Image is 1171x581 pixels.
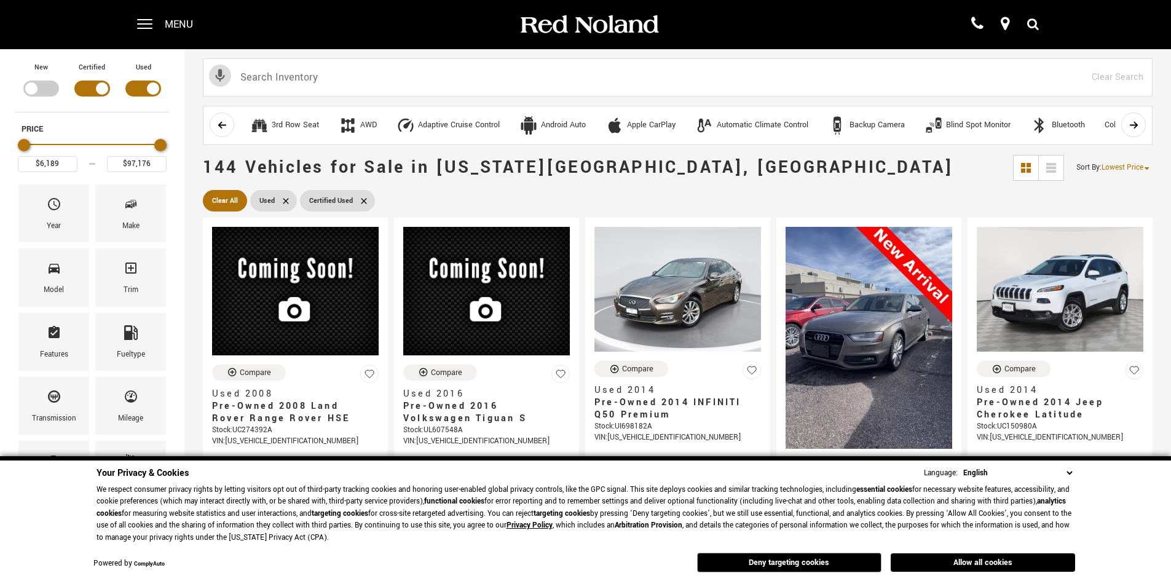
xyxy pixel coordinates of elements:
[124,322,138,348] span: Fueltype
[95,248,166,306] div: TrimTrim
[507,520,553,531] a: Privacy Policy
[117,348,145,362] div: Fueltype
[431,367,462,378] div: Compare
[212,425,379,436] div: Stock : UC274392A
[18,135,167,172] div: Price
[828,116,846,135] div: Backup Camera
[946,120,1011,131] div: Blind Spot Monitor
[18,377,89,435] div: TransmissionTransmission
[403,400,561,425] span: Pre-Owned 2016 Volkswagen Tiguan S
[124,283,138,297] div: Trim
[1030,116,1049,135] div: Bluetooth
[977,384,1134,397] span: Used 2014
[79,61,105,74] label: Certified
[124,386,138,412] span: Mileage
[594,421,761,432] div: Stock : UI698182A
[18,248,89,306] div: ModelModel
[821,113,912,138] button: Backup CameraBackup Camera
[518,14,660,36] img: Red Noland Auto Group
[259,193,275,208] span: Used
[47,322,61,348] span: Features
[977,227,1143,352] img: 2014 Jeep Cherokee Latitude
[1102,162,1143,173] span: Lowest Price
[360,120,377,131] div: AWD
[594,432,761,443] div: VIN: [US_VEHICLE_IDENTIFICATION_NUMBER]
[850,120,905,131] div: Backup Camera
[924,469,958,477] div: Language:
[97,484,1075,544] p: We respect consumer privacy rights by letting visitors opt out of third-party tracking cookies an...
[22,124,163,135] h5: Price
[925,116,943,135] div: Blind Spot Monitor
[47,450,61,476] span: Engine
[250,116,269,135] div: 3rd Row Seat
[203,58,1153,97] input: Search Inventory
[594,361,668,377] button: Compare Vehicle
[212,388,379,425] a: Used 2008Pre-Owned 2008 Land Rover Range Rover HSE
[124,450,138,476] span: Color
[977,432,1143,443] div: VIN: [US_VEHICLE_IDENTIFICATION_NUMBER]
[1023,113,1092,138] button: BluetoothBluetooth
[212,400,369,425] span: Pre-Owned 2008 Land Rover Range Rover HSE
[1052,120,1085,131] div: Bluetooth
[688,113,815,138] button: Automatic Climate ControlAutomatic Climate Control
[1004,363,1036,374] div: Compare
[977,384,1143,421] a: Used 2014Pre-Owned 2014 Jeep Cherokee Latitude
[212,365,286,381] button: Compare Vehicle
[34,61,48,74] label: New
[541,120,586,131] div: Android Auto
[403,388,561,400] span: Used 2016
[203,156,953,180] span: 144 Vehicles for Sale in [US_STATE][GEOGRAPHIC_DATA], [GEOGRAPHIC_DATA]
[124,258,138,283] span: Trim
[717,120,808,131] div: Automatic Climate Control
[154,139,167,151] div: Maximum Price
[424,496,484,507] strong: functional cookies
[97,496,1066,519] strong: analytics cookies
[18,139,30,151] div: Minimum Price
[977,421,1143,432] div: Stock : UC150980A
[107,156,167,172] input: Maximum
[339,116,357,135] div: AWD
[47,219,61,233] div: Year
[309,193,353,208] span: Certified Used
[95,377,166,435] div: MileageMileage
[403,227,570,355] img: 2016 Volkswagen Tiguan S
[212,227,379,355] img: 2008 Land Rover Range Rover HSE
[856,484,912,495] strong: essential cookies
[47,194,61,219] span: Year
[615,520,682,531] strong: Arbitration Provision
[40,348,68,362] div: Features
[32,412,76,425] div: Transmission
[396,116,415,135] div: Adaptive Cruise Control
[513,113,593,138] button: Android AutoAndroid Auto
[390,113,507,138] button: Adaptive Cruise ControlAdaptive Cruise Control
[594,227,761,352] img: 2014 INFINITI Q50 Premium
[599,113,682,138] button: Apple CarPlayApple CarPlay
[605,116,624,135] div: Apple CarPlay
[403,425,570,436] div: Stock : UL607548A
[122,219,140,233] div: Make
[519,116,538,135] div: Android Auto
[403,436,570,447] div: VIN: [US_VEHICLE_IDENTIFICATION_NUMBER]
[332,113,384,138] button: AWDAWD
[18,156,77,172] input: Minimum
[594,384,761,421] a: Used 2014Pre-Owned 2014 INFINITI Q50 Premium
[95,184,166,242] div: MakeMake
[786,227,952,449] img: 2014 Audi A4 2.0T Premium Plus
[403,388,570,425] a: Used 2016Pre-Owned 2016 Volkswagen Tiguan S
[47,386,61,412] span: Transmission
[622,363,653,374] div: Compare
[960,467,1075,480] select: Language Select
[695,116,714,135] div: Automatic Climate Control
[15,61,169,112] div: Filter by Vehicle Type
[47,258,61,283] span: Model
[212,388,369,400] span: Used 2008
[977,397,1134,421] span: Pre-Owned 2014 Jeep Cherokee Latitude
[18,184,89,242] div: YearYear
[240,367,271,378] div: Compare
[891,553,1075,572] button: Allow all cookies
[1076,162,1102,173] span: Sort By :
[209,65,231,87] svg: Click to toggle on voice search
[272,120,319,131] div: 3rd Row Seat
[918,113,1017,138] button: Blind Spot MonitorBlind Spot Monitor
[1121,113,1146,137] button: scroll right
